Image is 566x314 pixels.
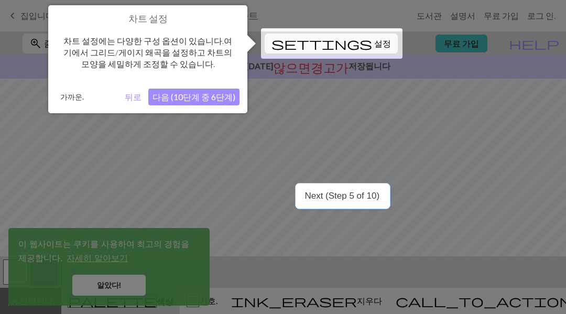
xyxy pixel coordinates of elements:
h1: 차트 설정 [56,13,240,25]
font: 다음 (10단계 중 6단계) [153,92,235,102]
font: 차트 설정 [128,13,168,24]
p: Next (Step 5 of 10) [304,191,379,201]
font: 차트 설정에는 다양한 구성 옵션이 있습니다. [63,36,224,46]
font: 여기에서 그리드/게이지 왜곡을 설정하고 차트의 모양을 세밀하게 조정할 수 있습니다. [63,36,232,69]
button: 뒤로 [121,89,146,105]
font: 뒤로 [125,92,141,102]
div: 차트 설정 [48,5,247,113]
button: 다음 (10단계 중 6단계) [148,89,240,105]
font: 가까운. [60,92,84,101]
button: 가까운. [56,89,88,105]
